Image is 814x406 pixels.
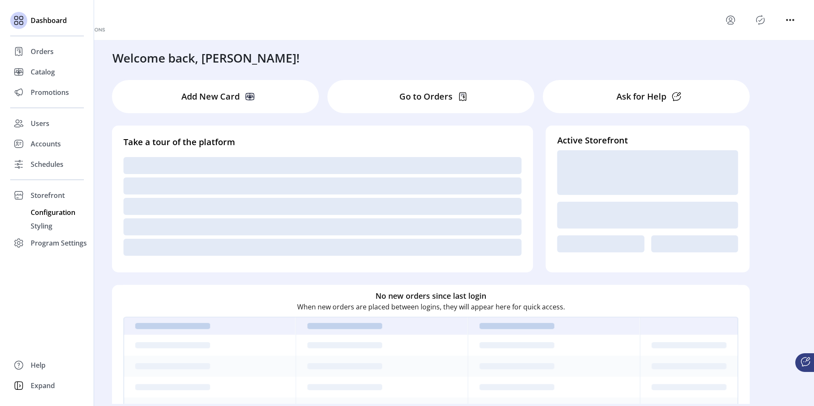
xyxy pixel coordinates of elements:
[297,302,565,312] p: When new orders are placed between logins, they will appear here for quick access.
[112,49,300,67] h3: Welcome back, [PERSON_NAME]!
[31,159,63,169] span: Schedules
[31,360,46,370] span: Help
[399,90,453,103] p: Go to Orders
[724,13,737,27] button: menu
[31,139,61,149] span: Accounts
[31,380,55,391] span: Expand
[783,13,797,27] button: menu
[31,221,52,231] span: Styling
[754,13,767,27] button: Publisher Panel
[31,207,75,217] span: Configuration
[375,290,486,302] h6: No new orders since last login
[123,136,522,149] h4: Take a tour of the platform
[181,90,240,103] p: Add New Card
[31,87,69,97] span: Promotions
[31,190,65,200] span: Storefront
[31,118,49,129] span: Users
[31,15,67,26] span: Dashboard
[31,46,54,57] span: Orders
[31,238,87,248] span: Program Settings
[31,67,55,77] span: Catalog
[616,90,666,103] p: Ask for Help
[557,134,738,147] h4: Active Storefront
